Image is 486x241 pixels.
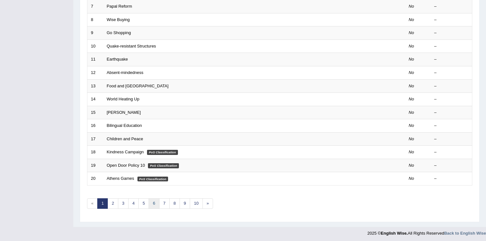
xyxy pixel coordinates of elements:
[409,30,414,35] em: No
[159,198,170,209] a: 7
[107,17,130,22] a: Wise Buying
[409,136,414,141] em: No
[434,163,469,169] div: –
[434,123,469,129] div: –
[87,40,103,53] td: 10
[137,177,168,182] em: PoS Classification
[138,198,149,209] a: 5
[107,70,144,75] a: Absent-mindedness
[409,163,414,168] em: No
[87,26,103,40] td: 9
[87,132,103,146] td: 17
[180,198,190,209] a: 9
[87,198,98,209] span: «
[434,136,469,142] div: –
[107,163,145,168] a: Open Door Policy 10
[87,146,103,159] td: 18
[87,172,103,186] td: 20
[97,198,108,209] a: 1
[87,119,103,133] td: 16
[107,136,143,141] a: Children and Peace
[409,123,414,128] em: No
[409,110,414,115] em: No
[409,176,414,181] em: No
[434,4,469,10] div: –
[87,79,103,93] td: 13
[107,57,128,62] a: Earthquake
[434,43,469,49] div: –
[149,198,159,209] a: 6
[87,159,103,172] td: 19
[87,53,103,66] td: 11
[107,123,142,128] a: Bilingual Education
[118,198,129,209] a: 3
[107,176,134,181] a: Athens Games
[444,231,486,236] a: Back to English Wise
[87,13,103,26] td: 8
[409,57,414,62] em: No
[367,227,486,236] div: 2025 © All Rights Reserved
[409,70,414,75] em: No
[107,4,132,9] a: Papal Reform
[169,198,180,209] a: 8
[148,163,179,168] em: PoS Classification
[107,110,141,115] a: [PERSON_NAME]
[107,97,139,101] a: World Heating Up
[87,93,103,106] td: 14
[381,231,408,236] strong: English Wise.
[434,176,469,182] div: –
[434,149,469,155] div: –
[434,83,469,89] div: –
[434,30,469,36] div: –
[107,198,118,209] a: 2
[409,44,414,48] em: No
[128,198,139,209] a: 4
[190,198,202,209] a: 10
[409,4,414,9] em: No
[202,198,213,209] a: »
[147,150,178,155] em: PoS Classification
[107,30,131,35] a: Go Shopping
[434,56,469,62] div: –
[434,70,469,76] div: –
[409,84,414,88] em: No
[107,150,144,154] a: Kindness Campaign
[87,66,103,79] td: 12
[409,150,414,154] em: No
[434,17,469,23] div: –
[87,106,103,119] td: 15
[409,97,414,101] em: No
[107,84,169,88] a: Food and [GEOGRAPHIC_DATA]
[409,17,414,22] em: No
[107,44,156,48] a: Quake-resistant Structures
[434,96,469,102] div: –
[434,110,469,116] div: –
